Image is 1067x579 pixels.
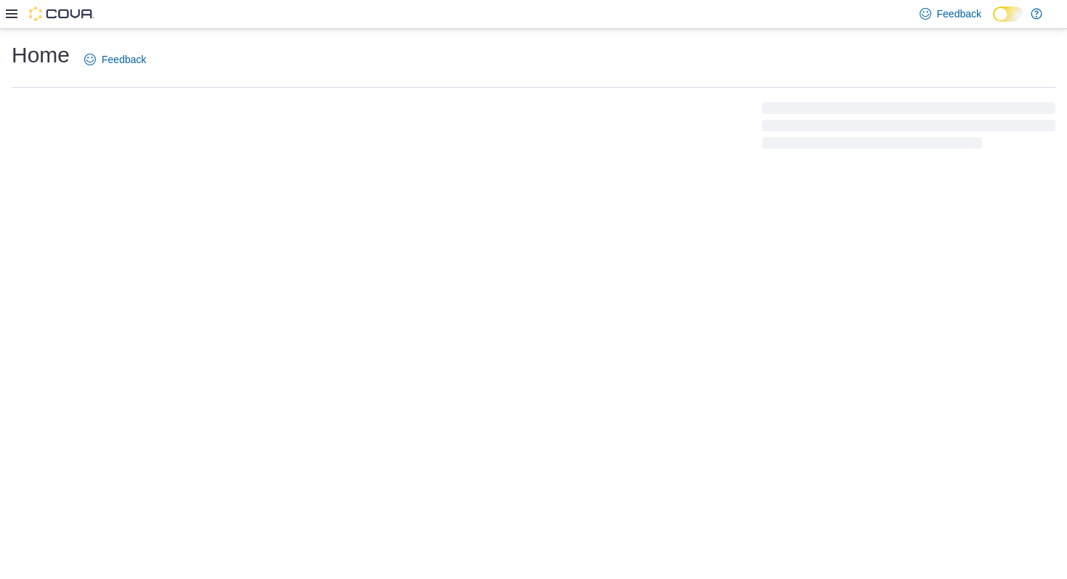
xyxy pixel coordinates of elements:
span: Dark Mode [993,22,994,22]
h1: Home [12,41,70,70]
span: Feedback [102,52,146,67]
img: Cova [29,7,94,21]
span: Loading [762,105,1055,152]
a: Feedback [78,45,152,74]
span: Feedback [937,7,981,21]
input: Dark Mode [993,7,1023,22]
